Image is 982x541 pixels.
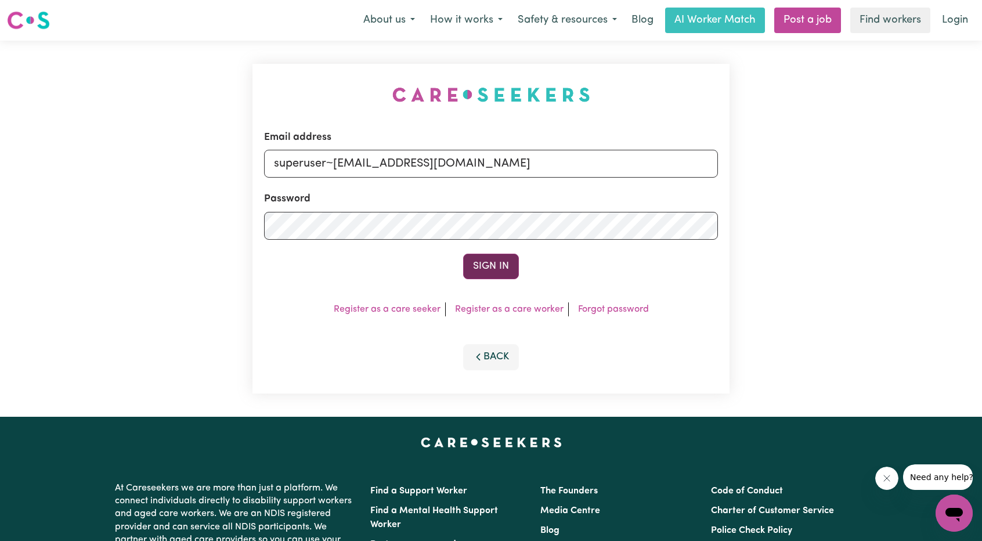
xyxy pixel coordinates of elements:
[370,506,498,529] a: Find a Mental Health Support Worker
[7,7,50,34] a: Careseekers logo
[665,8,765,33] a: AI Worker Match
[463,344,519,370] button: Back
[264,150,718,178] input: Email address
[935,8,975,33] a: Login
[711,506,834,515] a: Charter of Customer Service
[455,305,564,314] a: Register as a care worker
[850,8,930,33] a: Find workers
[540,486,598,496] a: The Founders
[421,438,562,447] a: Careseekers home page
[264,192,311,207] label: Password
[7,10,50,31] img: Careseekers logo
[540,526,559,535] a: Blog
[624,8,660,33] a: Blog
[711,486,783,496] a: Code of Conduct
[356,8,423,33] button: About us
[7,8,70,17] span: Need any help?
[875,467,898,490] iframe: Close message
[370,486,467,496] a: Find a Support Worker
[510,8,624,33] button: Safety & resources
[711,526,792,535] a: Police Check Policy
[463,254,519,279] button: Sign In
[423,8,510,33] button: How it works
[334,305,441,314] a: Register as a care seeker
[774,8,841,33] a: Post a job
[903,464,973,490] iframe: Message from company
[578,305,649,314] a: Forgot password
[936,495,973,532] iframe: Button to launch messaging window
[264,130,331,145] label: Email address
[540,506,600,515] a: Media Centre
